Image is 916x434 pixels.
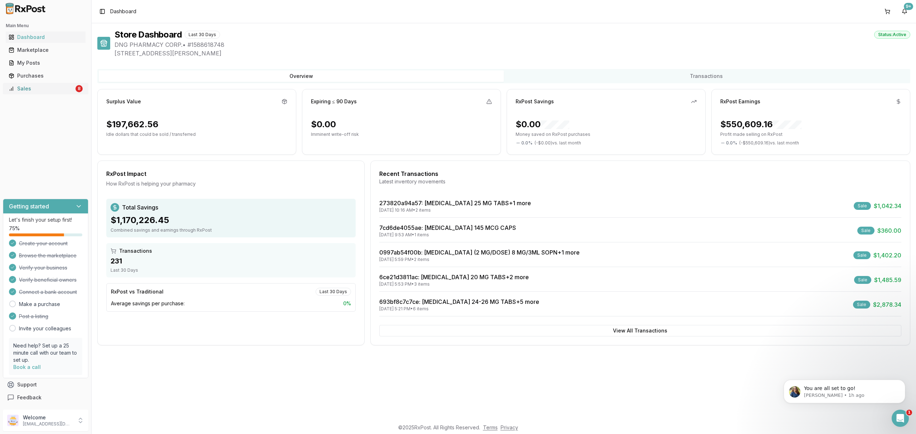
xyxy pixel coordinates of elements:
span: 75 % [9,225,20,232]
img: RxPost Logo [3,3,49,14]
iframe: Intercom live chat [892,410,909,427]
span: [STREET_ADDRESS][PERSON_NAME] [114,49,910,58]
div: $0.00 [516,119,569,130]
span: Dashboard [110,8,136,15]
p: Need help? Set up a 25 minute call with our team to set up. [13,342,78,364]
a: Privacy [501,424,518,430]
a: Sales8 [6,82,86,95]
a: Make a purchase [19,301,60,308]
div: Purchases [9,72,83,79]
p: Idle dollars that could be sold / transferred [106,132,287,137]
div: Sale [854,202,871,210]
div: Combined savings and earnings through RxPost [111,227,351,233]
button: Sales8 [3,83,88,94]
span: 0.0 % [521,140,532,146]
p: Imminent write-off risk [311,132,492,137]
div: Marketplace [9,46,83,54]
p: Welcome [23,414,73,421]
span: $2,878.34 [873,300,901,309]
span: Feedback [17,394,42,401]
span: DNG PHARMACY CORP. • # 1588618748 [114,40,910,49]
div: Sale [857,227,874,235]
div: [DATE] 5:53 PM • 3 items [379,281,529,287]
button: Transactions [504,70,909,82]
div: [DATE] 5:59 PM • 2 items [379,257,580,262]
span: 0 % [343,300,351,307]
div: 8 [75,85,83,92]
a: Invite your colleagues [19,325,71,332]
h1: Store Dashboard [114,29,182,40]
a: 0997ab54f00b: [MEDICAL_DATA] (2 MG/DOSE) 8 MG/3ML SOPN+1 more [379,249,580,256]
p: Let's finish your setup first! [9,216,82,223]
span: Connect a bank account [19,288,77,296]
a: 7cd6de4055ae: [MEDICAL_DATA] 145 MCG CAPS [379,224,516,231]
div: Last 30 Days [111,267,351,273]
span: Verify beneficial owners [19,276,77,283]
div: $0.00 [311,119,336,130]
span: Create your account [19,240,68,247]
span: 0.0 % [726,140,737,146]
span: Total Savings [122,203,158,212]
div: Recent Transactions [379,169,901,178]
iframe: Intercom notifications message [773,365,916,415]
span: Browse the marketplace [19,252,77,259]
div: Last 30 Days [316,288,351,296]
button: Feedback [3,391,88,404]
span: 1 [906,410,912,415]
a: Marketplace [6,44,86,56]
button: Marketplace [3,44,88,56]
p: [EMAIL_ADDRESS][DOMAIN_NAME] [23,421,73,427]
div: RxPost Earnings [720,98,760,105]
div: Sale [853,301,870,309]
a: 6ce21d3811ac: [MEDICAL_DATA] 20 MG TABS+2 more [379,273,529,281]
span: Average savings per purchase: [111,300,185,307]
a: Purchases [6,69,86,82]
div: $1,170,226.45 [111,214,351,226]
div: Surplus Value [106,98,141,105]
span: ( - $550,609.16 ) vs. last month [739,140,799,146]
div: $197,662.56 [106,119,159,130]
a: Terms [483,424,498,430]
span: ( - $0.00 ) vs. last month [535,140,581,146]
span: Post a listing [19,313,48,320]
span: Transactions [119,247,152,255]
button: Purchases [3,70,88,82]
a: My Posts [6,56,86,69]
div: Expiring ≤ 90 Days [311,98,357,105]
a: 273820a94a57: [MEDICAL_DATA] 25 MG TABS+1 more [379,199,531,207]
div: Dashboard [9,34,83,41]
button: 9+ [899,6,910,17]
span: Verify your business [19,264,67,271]
span: $1,485.59 [874,276,901,284]
div: $550,609.16 [720,119,801,130]
button: Dashboard [3,31,88,43]
p: Profit made selling on RxPost [720,132,901,137]
div: RxPost Impact [106,169,356,178]
span: $360.00 [877,226,901,235]
div: Sales [9,85,74,92]
div: Sale [854,276,871,284]
span: $1,042.34 [874,202,901,210]
div: [DATE] 10:16 AM • 2 items [379,207,531,213]
a: Dashboard [6,31,86,44]
div: RxPost Savings [516,98,554,105]
div: [DATE] 5:21 PM • 6 items [379,306,539,312]
div: RxPost vs Traditional [111,288,164,295]
div: [DATE] 9:53 AM • 1 items [379,232,516,238]
div: 231 [111,256,351,266]
div: 9+ [904,3,913,10]
a: 693bf8c7c7ce: [MEDICAL_DATA] 24-26 MG TABS+5 more [379,298,539,305]
button: View All Transactions [379,325,901,336]
nav: breadcrumb [110,8,136,15]
button: Overview [99,70,504,82]
h2: Main Menu [6,23,86,29]
button: Support [3,378,88,391]
h3: Getting started [9,202,49,211]
div: Latest inventory movements [379,178,901,185]
button: My Posts [3,57,88,69]
div: How RxPost is helping your pharmacy [106,180,356,187]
